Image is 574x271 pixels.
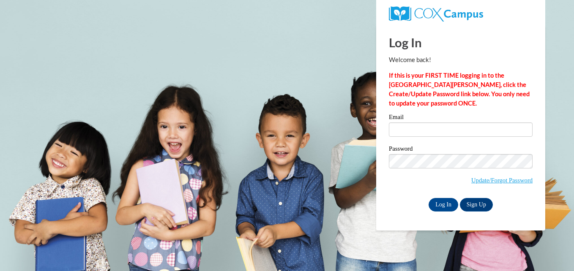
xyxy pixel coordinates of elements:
[389,6,483,22] img: COX Campus
[389,72,530,107] strong: If this is your FIRST TIME logging in to the [GEOGRAPHIC_DATA][PERSON_NAME], click the Create/Upd...
[389,34,533,51] h1: Log In
[389,10,483,17] a: COX Campus
[389,114,533,122] label: Email
[389,55,533,65] p: Welcome back!
[471,177,533,184] a: Update/Forgot Password
[389,146,533,154] label: Password
[460,198,493,211] a: Sign Up
[429,198,458,211] input: Log In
